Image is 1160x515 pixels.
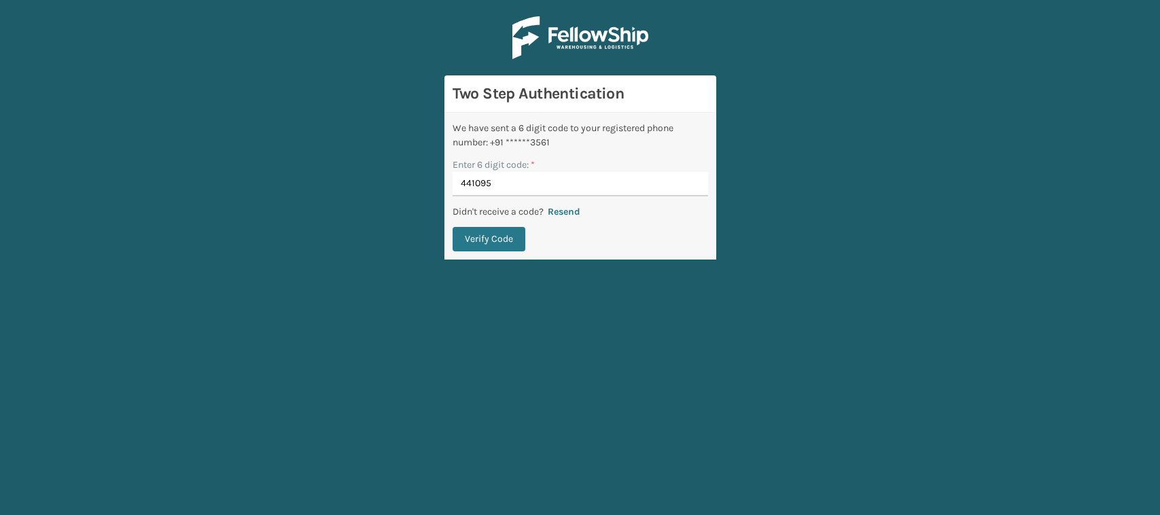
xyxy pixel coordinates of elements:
img: Logo [512,16,648,59]
p: Didn't receive a code? [453,205,544,219]
label: Enter 6 digit code: [453,158,535,172]
div: We have sent a 6 digit code to your registered phone number: +91 ******3561 [453,121,708,149]
button: Verify Code [453,227,525,251]
button: Resend [544,206,584,218]
h3: Two Step Authentication [453,84,708,104]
